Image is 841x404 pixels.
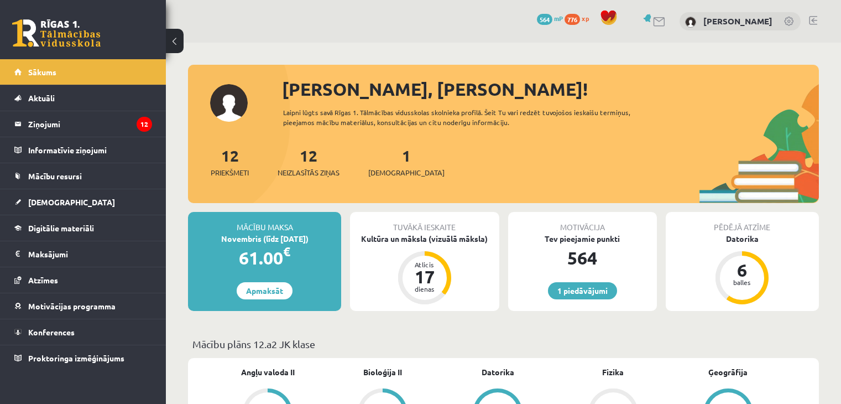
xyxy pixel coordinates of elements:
[237,282,292,299] a: Apmaksāt
[14,137,152,163] a: Informatīvie ziņojumi
[408,286,441,292] div: dienas
[537,14,552,25] span: 564
[211,146,249,178] a: 12Priekšmeti
[192,336,814,351] p: Mācību plāns 12.a2 JK klase
[28,223,94,233] span: Digitālie materiāli
[28,111,152,137] legend: Ziņojumi
[188,245,341,271] div: 61.00
[408,268,441,286] div: 17
[14,85,152,111] a: Aktuāli
[482,366,514,378] a: Datorika
[708,366,748,378] a: Ģeogrāfija
[508,233,657,245] div: Tev pieejamie punkti
[508,212,657,233] div: Motivācija
[725,261,759,279] div: 6
[368,146,445,178] a: 1[DEMOGRAPHIC_DATA]
[188,212,341,233] div: Mācību maksa
[14,189,152,215] a: [DEMOGRAPHIC_DATA]
[241,366,295,378] a: Angļu valoda II
[283,244,290,260] span: €
[137,117,152,132] i: 12
[278,167,339,178] span: Neizlasītās ziņas
[28,67,56,77] span: Sākums
[28,275,58,285] span: Atzīmes
[602,366,624,378] a: Fizika
[14,293,152,319] a: Motivācijas programma
[666,233,819,306] a: Datorika 6 balles
[537,14,563,23] a: 564 mP
[368,167,445,178] span: [DEMOGRAPHIC_DATA]
[363,366,402,378] a: Bioloģija II
[28,137,152,163] legend: Informatīvie ziņojumi
[554,14,563,23] span: mP
[565,14,580,25] span: 776
[666,212,819,233] div: Pēdējā atzīme
[14,215,152,241] a: Digitālie materiāli
[12,19,101,47] a: Rīgas 1. Tālmācības vidusskola
[28,301,116,311] span: Motivācijas programma
[408,261,441,268] div: Atlicis
[211,167,249,178] span: Priekšmeti
[14,163,152,189] a: Mācību resursi
[14,319,152,345] a: Konferences
[28,197,115,207] span: [DEMOGRAPHIC_DATA]
[14,111,152,137] a: Ziņojumi12
[725,279,759,286] div: balles
[666,233,819,245] div: Datorika
[548,282,617,299] a: 1 piedāvājumi
[582,14,589,23] span: xp
[28,327,75,337] span: Konferences
[508,245,657,271] div: 564
[14,241,152,267] a: Maksājumi
[28,353,124,363] span: Proktoringa izmēģinājums
[28,241,152,267] legend: Maksājumi
[28,171,82,181] span: Mācību resursi
[14,345,152,371] a: Proktoringa izmēģinājums
[14,59,152,85] a: Sākums
[283,107,662,127] div: Laipni lūgts savā Rīgas 1. Tālmācības vidusskolas skolnieka profilā. Šeit Tu vari redzēt tuvojošo...
[188,233,341,245] div: Novembris (līdz [DATE])
[685,17,696,28] img: Roberts Stāmurs
[565,14,594,23] a: 776 xp
[282,76,819,102] div: [PERSON_NAME], [PERSON_NAME]!
[703,15,772,27] a: [PERSON_NAME]
[14,267,152,293] a: Atzīmes
[350,233,499,245] div: Kultūra un māksla (vizuālā māksla)
[278,146,339,178] a: 12Neizlasītās ziņas
[28,93,55,103] span: Aktuāli
[350,212,499,233] div: Tuvākā ieskaite
[350,233,499,306] a: Kultūra un māksla (vizuālā māksla) Atlicis 17 dienas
